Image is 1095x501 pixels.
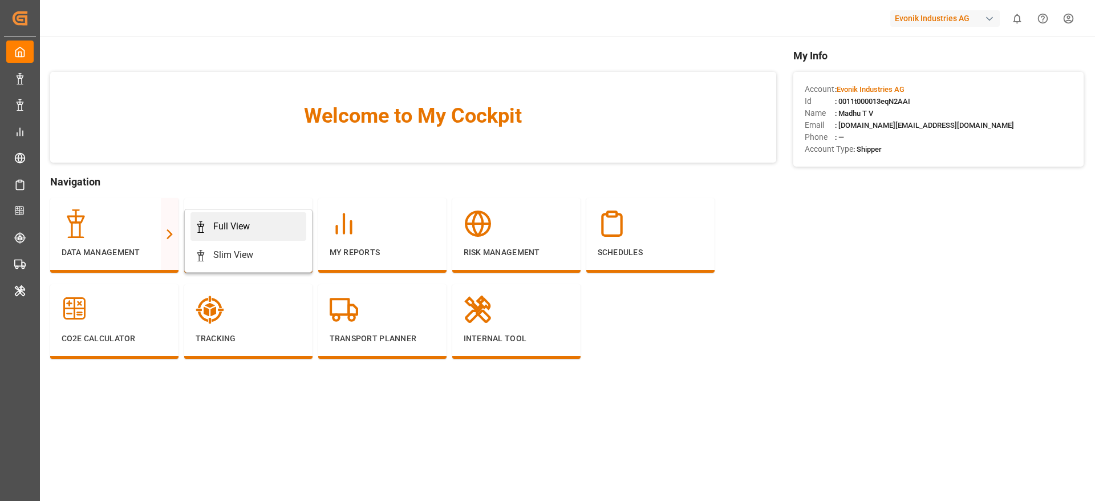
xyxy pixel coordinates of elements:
button: show 0 new notifications [1004,6,1030,31]
p: Internal Tool [464,333,569,345]
p: Data Management [62,247,167,258]
a: Full View [190,212,306,241]
button: Evonik Industries AG [890,7,1004,29]
span: : [DOMAIN_NAME][EMAIL_ADDRESS][DOMAIN_NAME] [835,121,1014,130]
span: : 0011t000013eqN2AAI [835,97,910,106]
div: Full View [213,220,250,233]
p: Schedules [598,247,703,258]
span: : [835,85,905,94]
span: : Madhu T V [835,109,873,118]
button: Help Center [1030,6,1056,31]
span: : Shipper [853,145,882,153]
p: Risk Management [464,247,569,258]
div: Evonik Industries AG [890,10,1000,27]
span: Account [805,83,835,95]
p: CO2e Calculator [62,333,167,345]
span: : — [835,133,844,142]
span: Phone [805,131,835,143]
span: Email [805,119,835,131]
span: Id [805,95,835,107]
span: My Info [793,48,1084,63]
span: Welcome to My Cockpit [73,100,753,131]
p: Transport Planner [330,333,435,345]
p: My Reports [330,247,435,258]
p: Tracking [196,333,301,345]
span: Name [805,107,835,119]
span: Evonik Industries AG [837,85,905,94]
span: Navigation [50,174,776,189]
div: Slim View [213,248,253,262]
span: Account Type [805,143,853,155]
a: Slim View [190,241,306,269]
